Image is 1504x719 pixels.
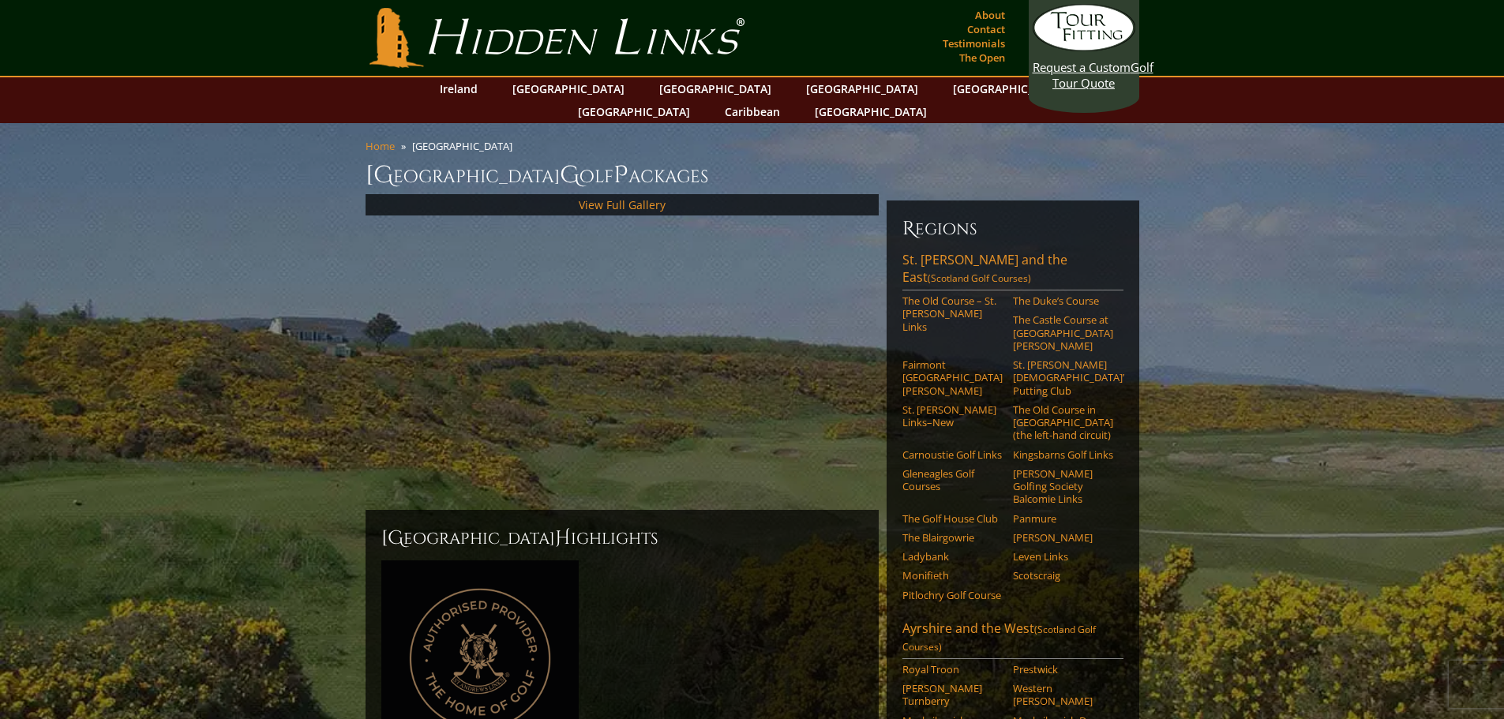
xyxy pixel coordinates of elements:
[902,251,1123,290] a: St. [PERSON_NAME] and the East(Scotland Golf Courses)
[902,216,1123,242] h6: Regions
[928,271,1031,285] span: (Scotland Golf Courses)
[939,32,1009,54] a: Testimonials
[381,526,863,551] h2: [GEOGRAPHIC_DATA] ighlights
[1013,313,1113,352] a: The Castle Course at [GEOGRAPHIC_DATA][PERSON_NAME]
[555,526,571,551] span: H
[902,294,1003,333] a: The Old Course – St. [PERSON_NAME] Links
[432,77,486,100] a: Ireland
[1033,4,1135,91] a: Request a CustomGolf Tour Quote
[902,531,1003,544] a: The Blairgowrie
[902,623,1096,653] span: (Scotland Golf Courses)
[902,448,1003,461] a: Carnoustie Golf Links
[1013,550,1113,563] a: Leven Links
[613,159,628,191] span: P
[902,589,1003,601] a: Pitlochry Golf Course
[902,467,1003,493] a: Gleneagles Golf Courses
[902,569,1003,582] a: Monifieth
[955,47,1009,69] a: The Open
[579,197,666,212] a: View Full Gallery
[1013,663,1113,676] a: Prestwick
[560,159,579,191] span: G
[1013,682,1113,708] a: Western [PERSON_NAME]
[1013,358,1113,397] a: St. [PERSON_NAME] [DEMOGRAPHIC_DATA]’ Putting Club
[798,77,926,100] a: [GEOGRAPHIC_DATA]
[1013,531,1113,544] a: [PERSON_NAME]
[807,100,935,123] a: [GEOGRAPHIC_DATA]
[902,403,1003,429] a: St. [PERSON_NAME] Links–New
[902,550,1003,563] a: Ladybank
[963,18,1009,40] a: Contact
[945,77,1073,100] a: [GEOGRAPHIC_DATA]
[504,77,632,100] a: [GEOGRAPHIC_DATA]
[1013,294,1113,307] a: The Duke’s Course
[366,159,1139,191] h1: [GEOGRAPHIC_DATA] olf ackages
[570,100,698,123] a: [GEOGRAPHIC_DATA]
[1013,448,1113,461] a: Kingsbarns Golf Links
[1013,403,1113,442] a: The Old Course in [GEOGRAPHIC_DATA] (the left-hand circuit)
[1013,512,1113,525] a: Panmure
[1013,467,1113,506] a: [PERSON_NAME] Golfing Society Balcomie Links
[902,682,1003,708] a: [PERSON_NAME] Turnberry
[651,77,779,100] a: [GEOGRAPHIC_DATA]
[902,620,1123,659] a: Ayrshire and the West(Scotland Golf Courses)
[902,512,1003,525] a: The Golf House Club
[366,139,395,153] a: Home
[412,139,519,153] li: [GEOGRAPHIC_DATA]
[902,358,1003,397] a: Fairmont [GEOGRAPHIC_DATA][PERSON_NAME]
[1033,59,1131,75] span: Request a Custom
[902,663,1003,676] a: Royal Troon
[717,100,788,123] a: Caribbean
[971,4,1009,26] a: About
[1013,569,1113,582] a: Scotscraig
